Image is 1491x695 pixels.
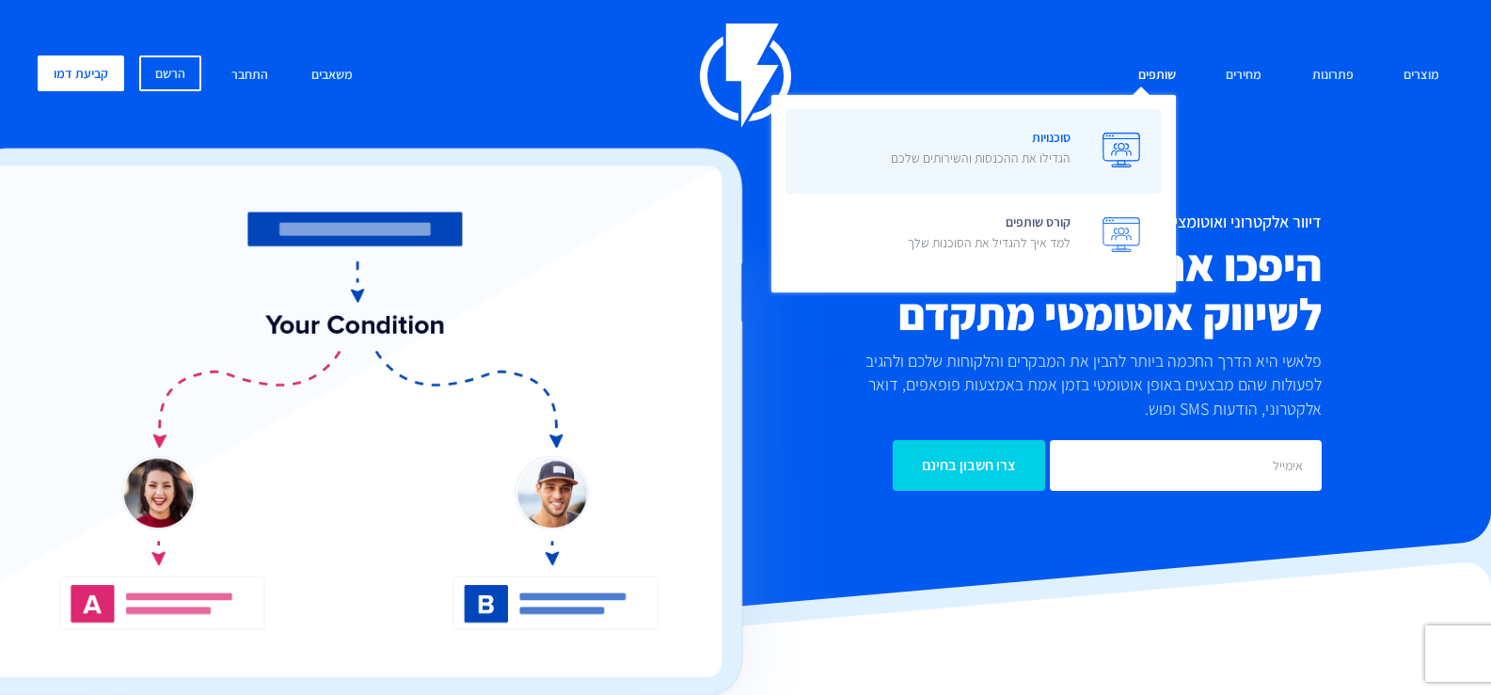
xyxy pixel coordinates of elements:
[1050,440,1322,491] input: אימייל
[38,55,124,91] a: קביעת דמו
[893,440,1045,491] input: צרו חשבון בחינם
[908,208,1071,261] span: קורס שותפים
[908,233,1071,252] p: למד איך להגדיל את הסוכנות שלך
[217,55,282,96] a: התחבר
[785,109,1162,194] a: סוכנויותהגדילו את ההכנסות והשירותים שלכם
[139,55,201,91] a: הרשם
[642,241,1322,340] h2: היפכו את הדיוור האלקטרוני לשיווק אוטומטי מתקדם
[1298,55,1368,96] a: פתרונות
[818,349,1321,421] p: פלאשי היא הדרך החכמה ביותר להבין את המבקרים והלקוחות שלכם ולהגיב לפעולות שהם מבצעים באופן אוטומטי...
[891,149,1071,167] p: הגדילו את ההכנסות והשירותים שלכם
[1389,55,1453,96] a: מוצרים
[297,55,367,96] a: משאבים
[785,194,1162,278] a: קורס שותפיםלמד איך להגדיל את הסוכנות שלך
[1212,55,1276,96] a: מחירים
[891,123,1071,177] span: סוכנויות
[1124,55,1190,96] a: שותפים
